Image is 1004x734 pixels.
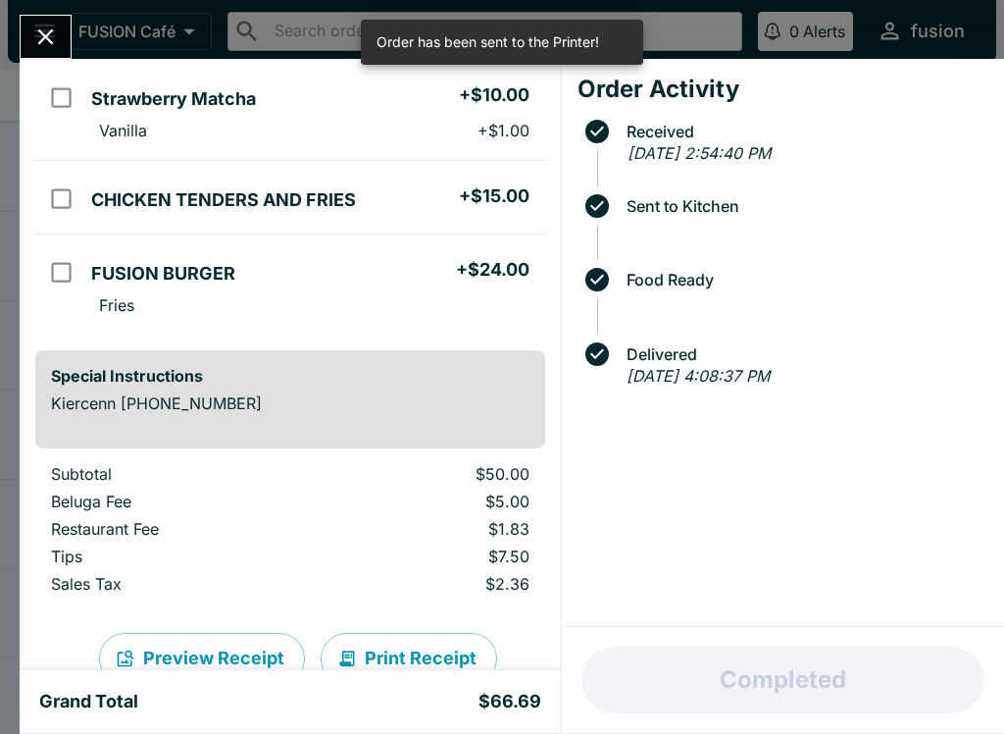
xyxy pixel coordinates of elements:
p: $5.00 [336,492,528,511]
p: + $1.00 [477,121,529,140]
p: $2.36 [336,574,528,594]
h5: Strawberry Matcha [91,87,256,111]
span: Sent to Kitchen [617,197,988,215]
span: Delivered [617,345,988,363]
h5: $66.69 [478,690,541,713]
h5: + $24.00 [456,258,529,282]
em: [DATE] 4:08:37 PM [627,366,770,386]
button: Preview Receipt [99,633,305,684]
p: Beluga Fee [51,492,305,511]
p: Restaurant Fee [51,519,305,539]
p: Sales Tax [51,574,305,594]
p: $7.50 [336,547,528,566]
span: Received [617,123,988,140]
p: Vanilla [99,121,147,140]
table: orders table [35,464,545,602]
h5: CHICKEN TENDERS AND FRIES [91,188,356,212]
p: Fries [99,295,134,315]
h5: Grand Total [39,690,138,713]
p: Tips [51,547,305,566]
p: $1.83 [336,519,528,539]
h4: Order Activity [577,75,988,104]
h6: Special Instructions [51,366,529,386]
div: Order has been sent to the Printer! [376,26,599,59]
h5: + $15.00 [459,184,529,208]
p: Kiercenn [PHONE_NUMBER] [51,393,529,413]
span: Food Ready [617,271,988,288]
em: [DATE] 2:54:40 PM [627,143,771,163]
p: Subtotal [51,464,305,484]
p: $50.00 [336,464,528,484]
h5: + $10.00 [459,83,529,107]
button: Print Receipt [321,633,497,684]
h5: FUSION BURGER [91,262,235,286]
button: Close [21,16,71,58]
